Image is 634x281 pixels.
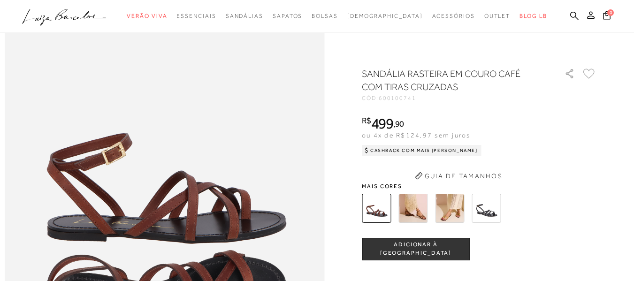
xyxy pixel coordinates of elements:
[484,13,511,19] span: Outlet
[393,120,404,128] i: ,
[432,8,475,25] a: categoryNavScreenReaderText
[362,67,538,93] h1: SANDÁLIA RASTEIRA EM COURO CAFÉ COM TIRAS CRUZADAS
[607,9,614,16] span: 0
[312,8,338,25] a: categoryNavScreenReaderText
[362,145,481,156] div: Cashback com Mais [PERSON_NAME]
[395,119,404,129] span: 90
[226,13,263,19] span: Sandálias
[432,13,475,19] span: Acessórios
[600,10,613,23] button: 0
[127,8,167,25] a: categoryNavScreenReaderText
[362,95,550,101] div: CÓD:
[519,8,547,25] a: BLOG LB
[371,115,393,132] span: 499
[362,238,470,260] button: ADICIONAR À [GEOGRAPHIC_DATA]
[379,95,416,101] span: 600100741
[312,13,338,19] span: Bolsas
[362,116,371,125] i: R$
[412,168,505,183] button: Guia de Tamanhos
[347,13,423,19] span: [DEMOGRAPHIC_DATA]
[362,194,391,223] img: SANDÁLIA RASTEIRA EM COURO CAFÉ COM TIRAS CRUZADAS
[362,131,470,139] span: ou 4x de R$124,97 sem juros
[127,13,167,19] span: Verão Viva
[472,194,501,223] img: SANDÁLIA RASTEIRA EM COURO PRETO COM TIRAS CRUZADAS
[362,241,469,257] span: ADICIONAR À [GEOGRAPHIC_DATA]
[519,13,547,19] span: BLOG LB
[273,13,302,19] span: Sapatos
[398,194,428,223] img: SANDÁLIA RASTEIRA EM COURO CARAMELO COM TIRAS CRUZADAS
[362,183,596,189] span: Mais cores
[484,8,511,25] a: categoryNavScreenReaderText
[273,8,302,25] a: categoryNavScreenReaderText
[176,8,216,25] a: categoryNavScreenReaderText
[226,8,263,25] a: categoryNavScreenReaderText
[176,13,216,19] span: Essenciais
[347,8,423,25] a: noSubCategoriesText
[435,194,464,223] img: SANDÁLIA RASTEIRA EM COURO METALIZADO DOURADO COM TIRAS CRUZADAS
